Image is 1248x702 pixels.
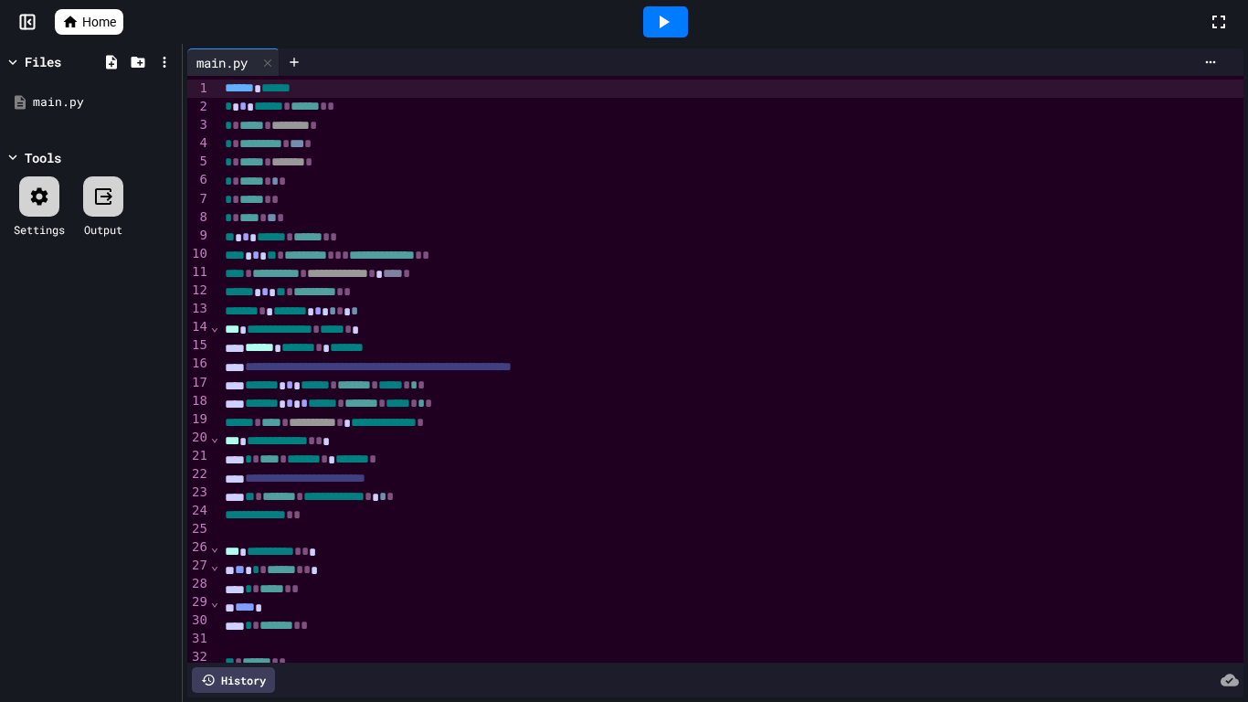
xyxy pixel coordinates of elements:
div: 30 [187,612,210,630]
div: History [192,667,275,693]
div: 3 [187,116,210,134]
div: 26 [187,538,210,557]
div: 16 [187,355,210,373]
div: 29 [187,593,210,612]
div: 14 [187,318,210,336]
div: 15 [187,336,210,355]
div: 2 [187,98,210,116]
div: main.py [33,93,175,112]
span: Fold line [210,594,219,609]
div: 4 [187,134,210,153]
div: 13 [187,300,210,318]
div: 18 [187,392,210,410]
div: Tools [25,148,61,167]
div: 5 [187,153,210,171]
div: 17 [187,374,210,392]
div: 32 [187,648,210,666]
div: 12 [187,282,210,300]
div: 1 [187,80,210,98]
div: 6 [187,171,210,189]
div: 27 [187,557,210,575]
div: 28 [187,575,210,593]
div: 22 [187,465,210,484]
div: 11 [187,263,210,282]
div: 31 [187,630,210,648]
div: main.py [187,48,280,76]
div: 10 [187,245,210,263]
div: Settings [14,221,65,238]
div: Output [84,221,122,238]
div: 8 [187,208,210,227]
span: Fold line [210,558,219,572]
div: 9 [187,227,210,245]
a: Home [55,9,123,35]
span: Fold line [210,319,219,334]
div: Files [25,52,61,71]
div: 19 [187,410,210,429]
div: 24 [187,502,210,520]
div: 25 [187,520,210,538]
div: main.py [187,53,257,72]
span: Fold line [210,430,219,444]
div: 23 [187,484,210,502]
div: 20 [187,429,210,447]
span: Fold line [210,539,219,554]
div: 21 [187,447,210,465]
span: Home [82,13,116,31]
div: 7 [187,190,210,208]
